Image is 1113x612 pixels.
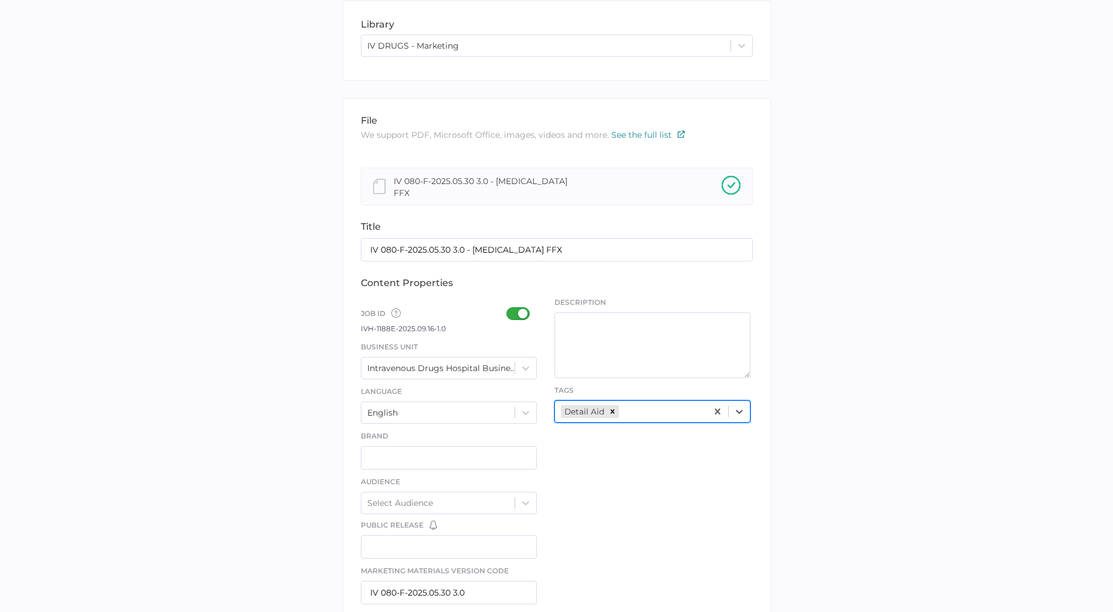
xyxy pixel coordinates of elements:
span: Audience [361,477,400,486]
span: Business Unit [361,342,418,351]
div: IV 080-F-2025.05.30 3.0 - [MEDICAL_DATA] FFX [394,174,585,199]
span: Description [554,297,750,308]
div: IV DRUGS - Marketing [367,40,459,51]
div: title [361,221,753,232]
div: Detail Aid [561,405,606,418]
img: tooltip-default.0a89c667.svg [391,308,401,318]
span: Language [361,387,402,396]
img: document-file-grey.20d19ea5.svg [373,179,386,194]
div: Intravenous Drugs Hospital Business [367,363,516,373]
img: checkmark-upload-success.08ba15b3.svg [722,176,740,195]
span: Tags [554,386,574,395]
span: Brand [361,431,388,440]
input: Type the name of your content [361,238,753,261]
p: We support PDF, Microsoft Office, images, videos and more. [361,128,753,141]
div: file [361,115,753,126]
div: English [367,407,398,418]
a: See the full list [611,130,685,140]
span: Public Release [361,520,424,531]
span: IVH-1188E-2025.09.16-1.0 [361,324,446,333]
img: external-link-icon.7ec190a1.svg [678,131,685,138]
span: Marketing Materials Version Code [361,566,509,575]
img: bell-default.8986a8bf.svg [429,521,437,530]
div: content properties [361,277,753,288]
span: Job ID [361,307,401,322]
div: library [361,19,753,30]
div: Select Audience [367,498,433,508]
